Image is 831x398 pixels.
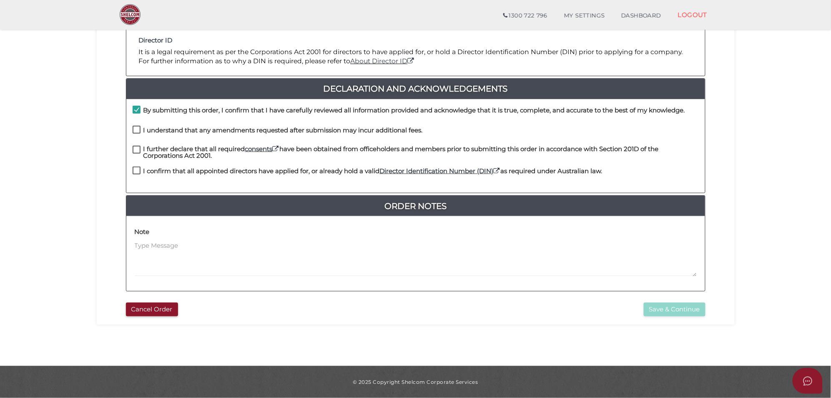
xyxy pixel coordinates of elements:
[143,168,603,175] h4: I confirm that all appointed directors have applied for, or already hold a valid as required unde...
[126,303,178,316] button: Cancel Order
[126,82,705,95] a: Declaration And Acknowledgements
[135,229,150,236] h4: Note
[670,6,716,23] a: LOGOUT
[495,7,555,24] a: 1300 722 796
[644,303,705,316] button: Save & Continue
[126,199,705,213] a: Order Notes
[143,127,423,134] h4: I understand that any amendments requested after submission may incur additional fees.
[103,378,728,386] div: © 2025 Copyright Shelcom Corporate Services
[143,146,699,159] h4: I further declare that all required have been obtained from officeholders and members prior to su...
[793,368,823,394] button: Open asap
[556,7,613,24] a: MY SETTINGS
[245,145,280,153] a: consents
[380,167,501,175] a: Director Identification Number (DIN)
[139,47,693,66] p: It is a legal requirement as per the Corporations Act 2001 for directors to have applied for, or ...
[351,57,415,65] a: About Director ID
[143,107,685,114] h4: By submitting this order, I confirm that I have carefully reviewed all information provided and a...
[139,37,693,44] h4: Director ID
[613,7,670,24] a: DASHBOARD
